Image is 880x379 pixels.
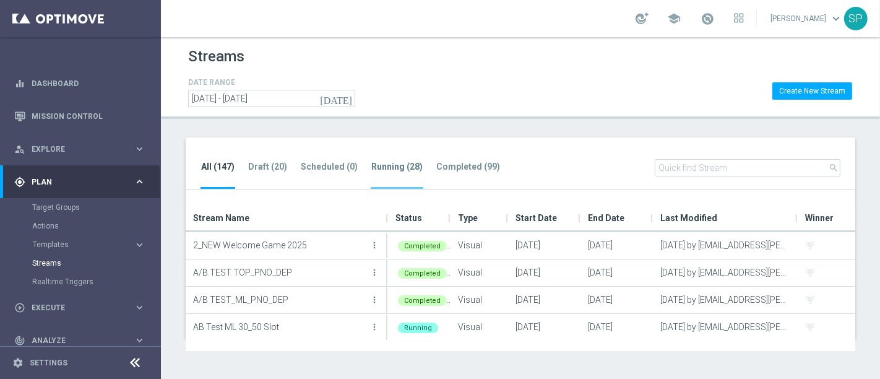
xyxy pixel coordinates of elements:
[451,259,508,286] div: Visual
[134,302,145,313] i: keyboard_arrow_right
[14,177,146,187] button: gps_fixed Plan keyboard_arrow_right
[580,314,653,341] div: [DATE]
[368,315,381,339] button: more_vert
[14,78,25,89] i: equalizer
[660,206,717,230] span: Last Modified
[14,303,146,313] button: play_circle_outline Execute keyboard_arrow_right
[14,144,134,155] div: Explore
[193,206,249,230] span: Stream Name
[32,235,160,254] div: Templates
[14,67,145,100] div: Dashboard
[14,79,146,89] button: equalizer Dashboard
[318,90,355,108] button: [DATE]
[134,143,145,155] i: keyboard_arrow_right
[14,335,134,346] div: Analyze
[451,232,508,259] div: Visual
[32,277,129,287] a: Realtime Triggers
[32,240,146,250] button: Templates keyboard_arrow_right
[844,7,868,30] div: SP
[14,176,134,188] div: Plan
[12,357,24,368] i: settings
[451,287,508,313] div: Visual
[320,93,353,104] i: [DATE]
[369,268,379,277] i: more_vert
[32,100,145,133] a: Mission Control
[188,78,355,87] h4: DATE RANGE
[653,287,798,313] div: [DATE] by [EMAIL_ADDRESS][PERSON_NAME][DOMAIN_NAME]
[14,336,146,346] button: track_changes Analyze keyboard_arrow_right
[451,314,508,341] div: Visual
[580,287,653,313] div: [DATE]
[32,254,160,272] div: Streams
[508,259,580,286] div: [DATE]
[193,263,367,282] p: A/B TEST TOP_PNO_DEP
[653,314,798,341] div: [DATE] by [EMAIL_ADDRESS][PERSON_NAME][DOMAIN_NAME]
[508,314,580,341] div: [DATE]
[653,232,798,259] div: [DATE] by [EMAIL_ADDRESS][PERSON_NAME][DOMAIN_NAME]
[653,259,798,286] div: [DATE] by [EMAIL_ADDRESS][PERSON_NAME][DOMAIN_NAME]
[588,206,624,230] span: End Date
[436,162,500,172] tab-header: Completed (99)
[458,206,478,230] span: Type
[829,163,839,173] i: search
[14,302,25,313] i: play_circle_outline
[14,144,25,155] i: person_search
[368,260,381,285] button: more_vert
[32,178,134,186] span: Plan
[829,12,843,25] span: keyboard_arrow_down
[32,221,129,231] a: Actions
[32,258,129,268] a: Streams
[369,322,379,332] i: more_vert
[248,162,287,172] tab-header: Draft (20)
[188,48,244,66] h1: Streams
[193,318,367,336] p: AB Test ML 30_50 Slot
[188,90,355,107] input: Select date range
[134,239,145,251] i: keyboard_arrow_right
[508,287,580,313] div: [DATE]
[369,295,379,305] i: more_vert
[193,290,367,309] p: A/B TEST_ML_PNO_DEP
[395,206,422,230] span: Status
[33,241,121,248] span: Templates
[32,337,134,344] span: Analyze
[772,82,852,100] button: Create New Stream
[14,335,25,346] i: track_changes
[193,236,367,255] p: 2_NEW Welcome Game 2025
[398,323,438,333] div: Running
[580,232,653,259] div: [DATE]
[14,100,145,133] div: Mission Control
[201,162,235,172] tab-header: All (147)
[398,241,447,251] div: Completed
[30,359,67,367] a: Settings
[14,176,25,188] i: gps_fixed
[32,198,160,217] div: Target Groups
[667,12,681,25] span: school
[134,334,145,346] i: keyboard_arrow_right
[369,240,379,250] i: more_vert
[32,67,145,100] a: Dashboard
[805,206,834,230] span: Winner
[32,203,129,212] a: Target Groups
[134,176,145,188] i: keyboard_arrow_right
[32,272,160,291] div: Realtime Triggers
[32,217,160,235] div: Actions
[655,159,840,176] input: Quick find Stream
[368,287,381,312] button: more_vert
[14,144,146,154] button: person_search Explore keyboard_arrow_right
[398,295,447,306] div: Completed
[368,233,381,258] button: more_vert
[515,206,557,230] span: Start Date
[508,232,580,259] div: [DATE]
[398,268,447,279] div: Completed
[33,241,134,248] div: Templates
[14,111,146,121] button: Mission Control
[32,304,134,311] span: Execute
[769,9,844,28] a: [PERSON_NAME]keyboard_arrow_down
